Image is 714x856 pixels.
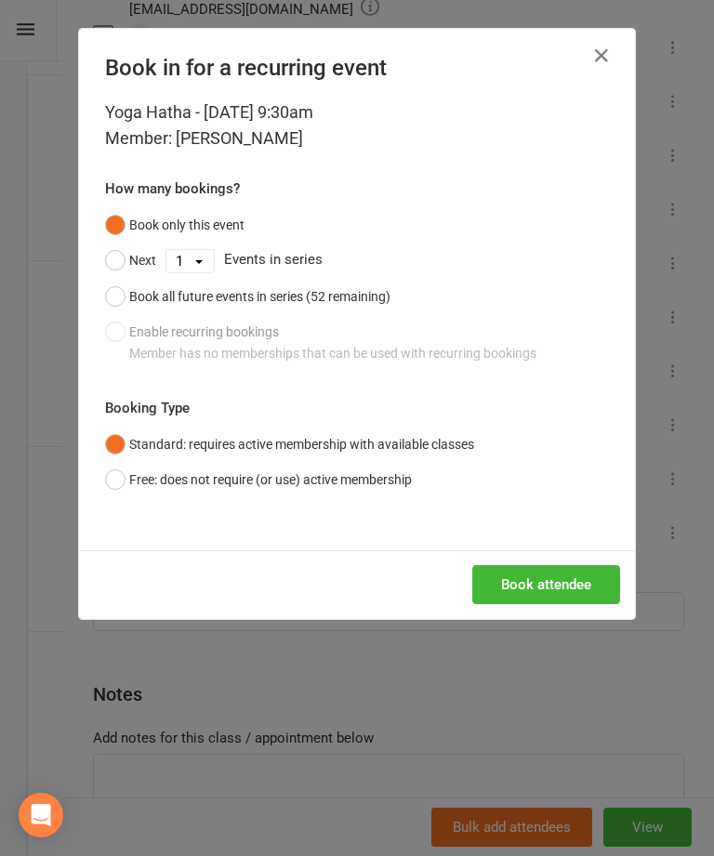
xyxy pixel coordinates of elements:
button: Standard: requires active membership with available classes [105,427,474,462]
button: Book all future events in series (52 remaining) [105,279,390,314]
button: Book only this event [105,207,245,243]
label: Booking Type [105,397,190,419]
div: Book all future events in series (52 remaining) [129,286,390,307]
div: Open Intercom Messenger [19,793,63,837]
div: Yoga Hatha - [DATE] 9:30am Member: [PERSON_NAME] [105,99,609,151]
div: Events in series [105,243,609,278]
button: Free: does not require (or use) active membership [105,462,412,497]
button: Close [587,41,616,71]
h4: Book in for a recurring event [105,55,609,81]
button: Book attendee [472,565,620,604]
label: How many bookings? [105,178,240,200]
button: Next [105,243,156,278]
